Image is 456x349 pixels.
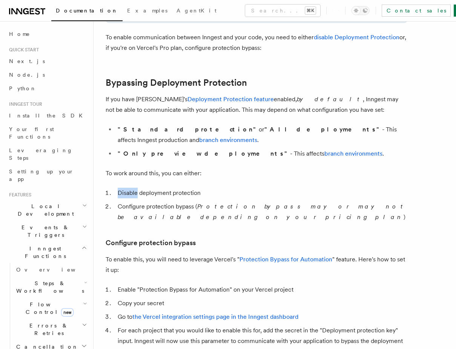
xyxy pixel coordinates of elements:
p: To enable this, you will need to leverage Vercel's " " feature. Here's how to set it up: [106,254,407,275]
a: Configure protection bypass [106,238,196,248]
button: Flow Controlnew [13,298,89,319]
span: Node.js [9,72,45,78]
span: Events & Triggers [6,224,82,239]
span: AgentKit [177,8,216,14]
button: Errors & Retries [13,319,89,340]
li: Enable "Protection Bypass for Automation" on your Vercel project [115,284,407,295]
span: Errors & Retries [13,322,82,337]
a: Contact sales [382,5,451,17]
a: Documentation [51,2,123,21]
a: disable Deployment Protection [314,34,399,41]
a: Next.js [6,54,89,68]
li: Configure protection bypass ( ) [115,201,407,222]
a: Your first Functions [6,122,89,144]
a: Node.js [6,68,89,82]
a: Examples [123,2,172,20]
span: Local Development [6,202,82,218]
span: Install the SDK [9,113,87,119]
p: If you have [PERSON_NAME]'s enabled, , Inngest may not be able to communicate with your applicati... [106,94,407,115]
span: Inngest Functions [6,245,81,260]
p: To work around this, you can either: [106,168,407,179]
button: Inngest Functions [6,242,89,263]
li: Copy your secret [115,298,407,309]
span: Python [9,85,37,91]
span: Examples [127,8,167,14]
a: branch environments [324,150,382,157]
button: Search...⌘K [245,5,320,17]
span: Your first Functions [9,126,54,140]
span: Setting up your app [9,168,74,182]
li: Disable deployment protection [115,188,407,198]
span: Overview [16,267,94,273]
em: Protection bypass may or may not be available depending on your pricing plan [118,203,406,221]
span: Home [9,30,30,38]
a: branch environments [199,136,257,144]
span: new [61,308,74,317]
strong: "All deployments" [264,126,382,133]
button: Local Development [6,199,89,221]
a: Install the SDK [6,109,89,122]
a: Overview [13,263,89,276]
a: Setting up your app [6,165,89,186]
strong: "Standard protection" [118,126,259,133]
span: Next.js [9,58,45,64]
button: Steps & Workflows [13,276,89,298]
li: - This affects . [115,148,407,159]
button: Toggle dark mode [352,6,370,15]
em: by default [297,96,363,103]
span: Flow Control [13,301,83,316]
a: AgentKit [172,2,221,20]
li: Go to [115,312,407,322]
span: Quick start [6,47,39,53]
li: or - This affects Inngest production and . [115,124,407,145]
a: Deployment Protection feature [187,96,274,103]
a: Protection Bypass for Automation [240,256,332,263]
p: To enable communication between Inngest and your code, you need to either or, if you're on Vercel... [106,32,407,53]
kbd: ⌘K [305,7,316,14]
button: Events & Triggers [6,221,89,242]
a: Leveraging Steps [6,144,89,165]
span: Features [6,192,31,198]
span: Leveraging Steps [9,147,73,161]
a: Bypassing Deployment Protection [106,77,247,88]
a: the Vercel integration settings page in the Inngest dashboard [132,313,298,320]
span: Documentation [56,8,118,14]
a: Home [6,27,89,41]
a: Python [6,82,89,95]
span: Inngest tour [6,101,42,107]
strong: "Only preview deployments" [118,150,290,157]
span: Steps & Workflows [13,280,84,295]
